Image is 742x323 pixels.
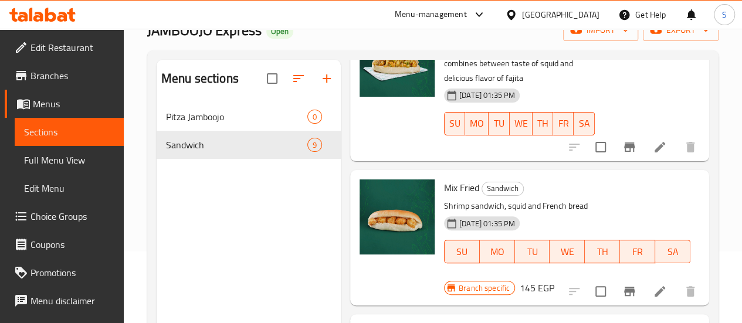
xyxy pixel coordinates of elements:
[537,115,548,132] span: TH
[395,8,467,22] div: Menu-management
[520,280,554,296] h6: 145 EGP
[5,287,124,315] a: Menu disclaimer
[147,17,262,43] span: JAMBOOJO Express
[615,277,643,305] button: Branch-specific-item
[676,133,704,161] button: delete
[722,8,727,21] span: S
[260,66,284,91] span: Select all sections
[284,64,313,93] span: Sort sections
[31,237,114,251] span: Coupons
[554,243,580,260] span: WE
[574,112,594,135] button: SA
[653,284,667,298] a: Edit menu item
[454,283,514,294] span: Branch specific
[449,243,475,260] span: SU
[161,70,239,87] h2: Menu sections
[643,19,719,41] button: export
[444,42,595,86] p: Squid Fajita Sandwich is delicious meal that combines between taste of squid and delicious flavor...
[625,243,650,260] span: FR
[444,112,465,135] button: SU
[465,112,489,135] button: MO
[31,294,114,308] span: Menu disclaimer
[5,259,124,287] a: Promotions
[653,140,667,154] a: Edit menu item
[360,22,435,97] img: Squid fajita
[550,240,585,263] button: WE
[31,40,114,55] span: Edit Restaurant
[522,8,599,21] div: [GEOGRAPHIC_DATA]
[572,23,629,38] span: import
[585,240,620,263] button: TH
[455,90,520,101] span: [DATE] 01:35 PM
[558,115,569,132] span: FR
[313,64,341,93] button: Add section
[615,133,643,161] button: Branch-specific-item
[444,199,690,213] p: Shrimp sandwich, squid and French bread
[514,115,528,132] span: WE
[15,118,124,146] a: Sections
[589,243,615,260] span: TH
[24,153,114,167] span: Full Menu View
[482,182,523,195] span: Sandwich
[588,279,613,304] span: Select to update
[480,240,515,263] button: MO
[166,110,307,124] span: Pitza Jamboojo
[307,138,322,152] div: items
[157,98,341,164] nav: Menu sections
[157,131,341,159] div: Sandwich9
[5,202,124,230] a: Choice Groups
[33,97,114,111] span: Menus
[24,181,114,195] span: Edit Menu
[5,230,124,259] a: Coupons
[444,240,480,263] button: SU
[563,19,638,41] button: import
[553,112,574,135] button: FR
[484,243,510,260] span: MO
[15,174,124,202] a: Edit Menu
[455,218,520,229] span: [DATE] 01:35 PM
[15,146,124,174] a: Full Menu View
[5,62,124,90] a: Branches
[266,25,293,39] div: Open
[166,138,307,152] span: Sandwich
[660,243,686,260] span: SA
[489,112,509,135] button: TU
[515,240,550,263] button: TU
[31,69,114,83] span: Branches
[266,26,293,36] span: Open
[510,112,533,135] button: WE
[307,110,322,124] div: items
[470,115,484,132] span: MO
[444,179,479,196] span: Mix Fried
[578,115,589,132] span: SA
[533,112,553,135] button: TH
[24,125,114,139] span: Sections
[655,240,690,263] button: SA
[31,266,114,280] span: Promotions
[652,23,709,38] span: export
[5,33,124,62] a: Edit Restaurant
[449,115,460,132] span: SU
[676,277,704,305] button: delete
[482,182,524,196] div: Sandwich
[5,90,124,118] a: Menus
[620,240,655,263] button: FR
[493,115,504,132] span: TU
[308,140,321,151] span: 9
[157,103,341,131] div: Pitza Jamboojo0
[588,135,613,159] span: Select to update
[31,209,114,223] span: Choice Groups
[520,243,546,260] span: TU
[308,111,321,123] span: 0
[360,179,435,254] img: Mix Fried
